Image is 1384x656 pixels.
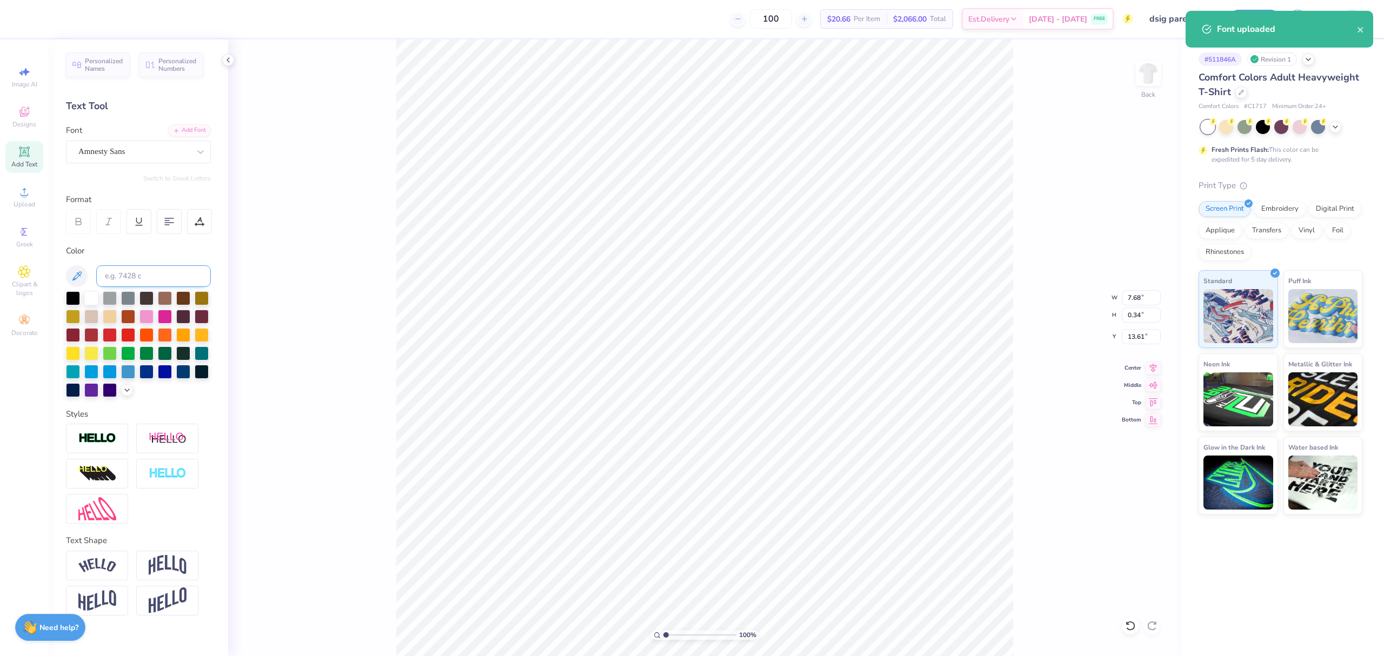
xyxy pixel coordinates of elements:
[750,9,792,29] input: – –
[1199,201,1251,217] div: Screen Print
[1292,223,1322,239] div: Vinyl
[1212,145,1345,164] div: This color can be expedited for 5 day delivery.
[16,240,33,249] span: Greek
[1203,289,1273,343] img: Standard
[66,124,82,137] label: Font
[827,14,850,25] span: $20.66
[1217,23,1357,36] div: Font uploaded
[1199,179,1362,192] div: Print Type
[1199,223,1242,239] div: Applique
[12,80,37,89] span: Image AI
[1254,201,1306,217] div: Embroidery
[1288,456,1358,510] img: Water based Ink
[1288,289,1358,343] img: Puff Ink
[39,622,78,633] strong: Need help?
[1203,358,1230,370] span: Neon Ink
[1288,372,1358,426] img: Metallic & Glitter Ink
[1325,223,1350,239] div: Foil
[1141,90,1155,99] div: Back
[1247,52,1297,66] div: Revision 1
[1288,441,1338,453] span: Water based Ink
[66,193,212,206] div: Format
[1029,14,1087,25] span: [DATE] - [DATE]
[5,280,43,297] span: Clipart & logos
[854,14,880,25] span: Per Item
[1357,23,1365,36] button: close
[1203,456,1273,510] img: Glow in the Dark Ink
[11,160,37,169] span: Add Text
[66,534,211,547] div: Text Shape
[1141,8,1221,30] input: Untitled Design
[1203,275,1232,286] span: Standard
[1245,223,1288,239] div: Transfers
[1288,275,1311,286] span: Puff Ink
[1199,71,1359,98] span: Comfort Colors Adult Heavyweight T-Shirt
[11,329,37,337] span: Decorate
[893,14,927,25] span: $2,066.00
[1122,399,1141,406] span: Top
[968,14,1009,25] span: Est. Delivery
[149,555,187,575] img: Arch
[149,432,187,445] img: Shadow
[1122,364,1141,372] span: Center
[66,408,211,420] div: Styles
[1288,358,1352,370] span: Metallic & Glitter Ink
[1203,441,1265,453] span: Glow in the Dark Ink
[85,57,123,72] span: Personalized Names
[1199,244,1251,260] div: Rhinestones
[78,558,116,573] img: Arc
[1199,102,1239,111] span: Comfort Colors
[66,245,211,257] div: Color
[1137,63,1159,84] img: Back
[930,14,946,25] span: Total
[1122,416,1141,424] span: Bottom
[1122,381,1141,389] span: Middle
[143,174,211,183] button: Switch to Greek Letters
[1309,201,1361,217] div: Digital Print
[78,497,116,520] img: Free Distort
[158,57,197,72] span: Personalized Numbers
[78,432,116,445] img: Stroke
[149,587,187,614] img: Rise
[1199,52,1242,66] div: # 511846A
[14,200,35,209] span: Upload
[1272,102,1326,111] span: Minimum Order: 24 +
[1244,102,1267,111] span: # C1717
[66,99,211,113] div: Text Tool
[78,590,116,611] img: Flag
[1212,145,1269,154] strong: Fresh Prints Flash:
[1094,15,1105,23] span: FREE
[168,124,211,137] div: Add Font
[149,467,187,480] img: Negative Space
[1203,372,1273,426] img: Neon Ink
[96,265,211,287] input: e.g. 7428 c
[739,630,756,640] span: 100 %
[78,465,116,483] img: 3d Illusion
[12,120,36,129] span: Designs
